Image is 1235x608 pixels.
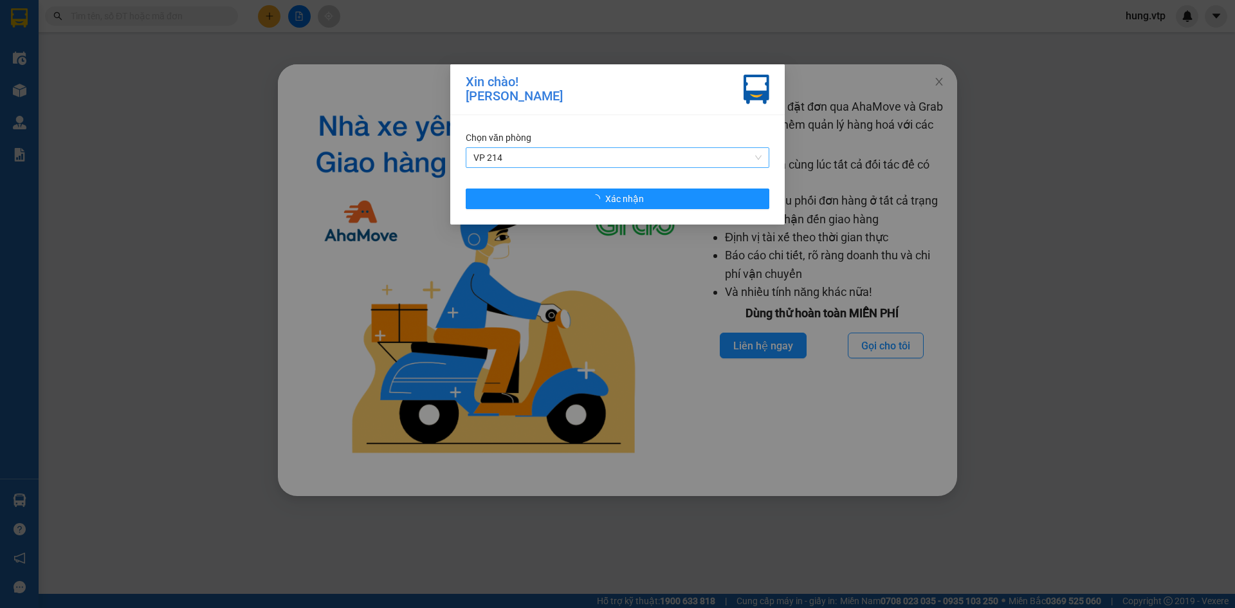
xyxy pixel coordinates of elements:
[466,189,769,209] button: Xác nhận
[591,194,605,203] span: loading
[466,131,769,145] div: Chọn văn phòng
[473,148,762,167] span: VP 214
[466,75,563,104] div: Xin chào! [PERSON_NAME]
[744,75,769,104] img: vxr-icon
[605,192,644,206] span: Xác nhận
